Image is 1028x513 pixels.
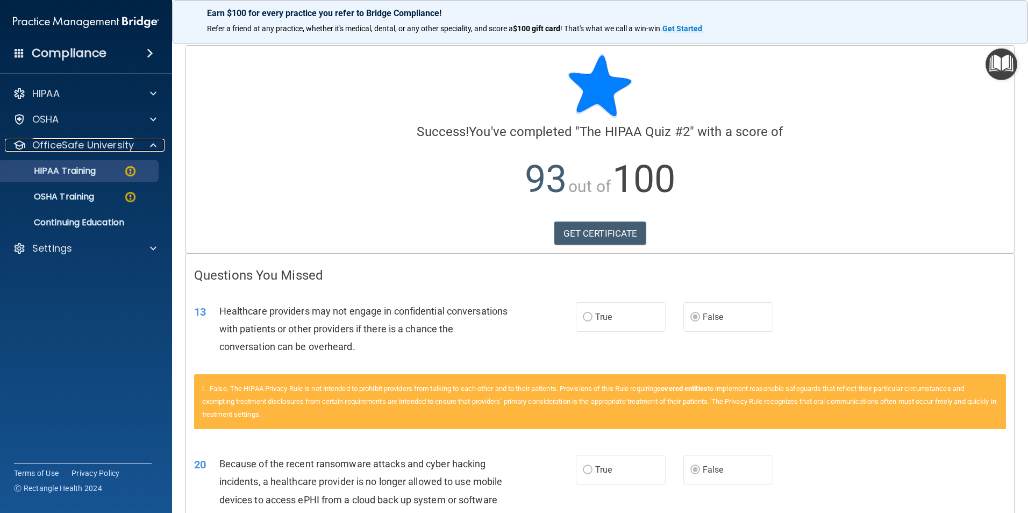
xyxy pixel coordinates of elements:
span: 20 [194,458,206,471]
a: HIPAA [13,87,156,100]
img: PMB logo [13,11,159,33]
span: ! That's what we call a win-win. [560,24,662,33]
p: Earn $100 for every practice you refer to Bridge Compliance! [207,8,993,18]
span: 93 [525,157,567,201]
img: warning-circle.0cc9ac19.png [124,190,137,204]
strong: Get Started [662,24,702,33]
p: OSHA [32,113,59,126]
span: Refer a friend at any practice, whether it's medical, dental, or any other speciality, and score a [207,24,513,33]
p: OfficeSafe University [32,139,134,152]
input: False [690,466,700,474]
span: False [703,465,724,475]
a: covered entities [657,384,708,393]
a: GET CERTIFICATE [554,222,646,245]
a: Privacy Policy [72,468,120,479]
input: True [583,466,592,474]
strong: $100 gift card [513,24,560,33]
a: Terms of Use [14,468,59,479]
a: Get Started [662,24,704,33]
button: Open Resource Center [986,48,1017,80]
span: True [595,465,612,475]
a: Settings [13,242,156,255]
p: OSHA Training [7,191,94,202]
span: False [703,312,724,322]
h4: Compliance [32,46,106,61]
a: OSHA [13,113,156,126]
span: The HIPAA Quiz #2 [580,124,690,139]
h4: Questions You Missed [194,268,1006,282]
a: OfficeSafe University [13,139,156,152]
p: Settings [32,242,72,255]
img: warning-circle.0cc9ac19.png [124,165,137,178]
p: HIPAA [32,87,60,100]
span: 100 [612,157,675,201]
span: out of [568,177,611,196]
p: HIPAA Training [7,166,96,176]
h4: You've completed " " with a score of [194,125,1006,139]
input: True [583,313,592,322]
input: False [690,313,700,322]
span: Ⓒ Rectangle Health 2024 [14,483,102,494]
img: blue-star-rounded.9d042014.png [568,54,632,118]
p: Continuing Education [7,217,154,228]
span: True [595,312,612,322]
span: False. The HIPAA Privacy Rule is not intended to prohibit providers from talking to each other an... [202,384,996,418]
span: Healthcare providers may not engage in confidential conversations with patients or other provider... [219,305,508,352]
span: 13 [194,305,206,318]
span: Success! [417,124,469,139]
